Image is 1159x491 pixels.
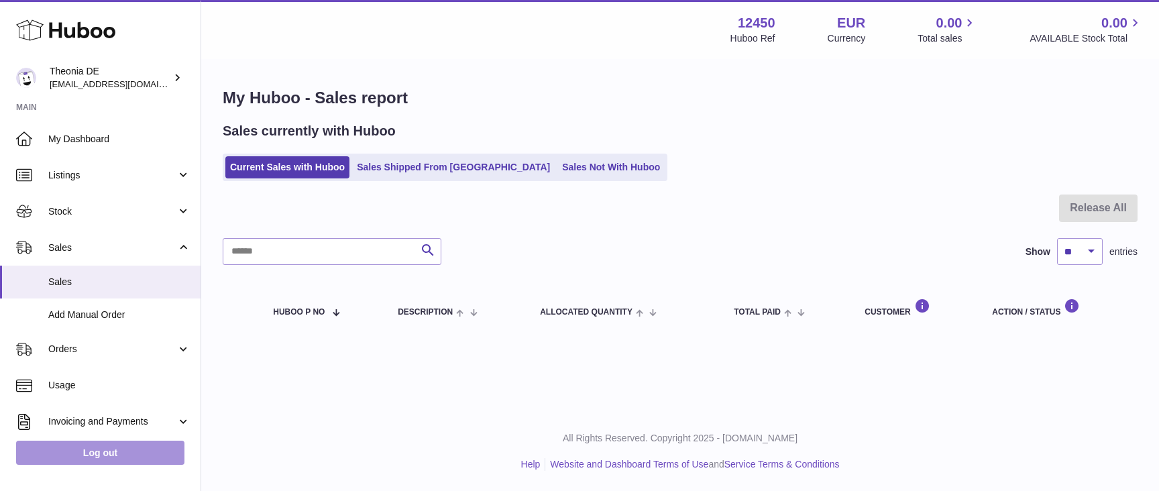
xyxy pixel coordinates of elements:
[738,14,775,32] strong: 12450
[837,14,865,32] strong: EUR
[1030,32,1143,45] span: AVAILABLE Stock Total
[734,308,781,317] span: Total paid
[48,379,190,392] span: Usage
[1109,245,1138,258] span: entries
[540,308,632,317] span: ALLOCATED Quantity
[223,87,1138,109] h1: My Huboo - Sales report
[918,14,977,45] a: 0.00 Total sales
[50,78,197,89] span: [EMAIL_ADDRESS][DOMAIN_NAME]
[828,32,866,45] div: Currency
[724,459,840,470] a: Service Terms & Conditions
[550,459,708,470] a: Website and Dashboard Terms of Use
[865,298,965,317] div: Customer
[48,133,190,146] span: My Dashboard
[48,205,176,218] span: Stock
[225,156,349,178] a: Current Sales with Huboo
[223,122,396,140] h2: Sales currently with Huboo
[48,276,190,288] span: Sales
[1101,14,1127,32] span: 0.00
[918,32,977,45] span: Total sales
[992,298,1124,317] div: Action / Status
[50,65,170,91] div: Theonia DE
[730,32,775,45] div: Huboo Ref
[48,343,176,356] span: Orders
[212,432,1148,445] p: All Rights Reserved. Copyright 2025 - [DOMAIN_NAME]
[557,156,665,178] a: Sales Not With Huboo
[48,415,176,428] span: Invoicing and Payments
[48,241,176,254] span: Sales
[352,156,555,178] a: Sales Shipped From [GEOGRAPHIC_DATA]
[1026,245,1050,258] label: Show
[48,169,176,182] span: Listings
[521,459,541,470] a: Help
[1030,14,1143,45] a: 0.00 AVAILABLE Stock Total
[545,458,839,471] li: and
[16,68,36,88] img: info-de@theonia.com
[936,14,962,32] span: 0.00
[273,308,325,317] span: Huboo P no
[398,308,453,317] span: Description
[48,309,190,321] span: Add Manual Order
[16,441,184,465] a: Log out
